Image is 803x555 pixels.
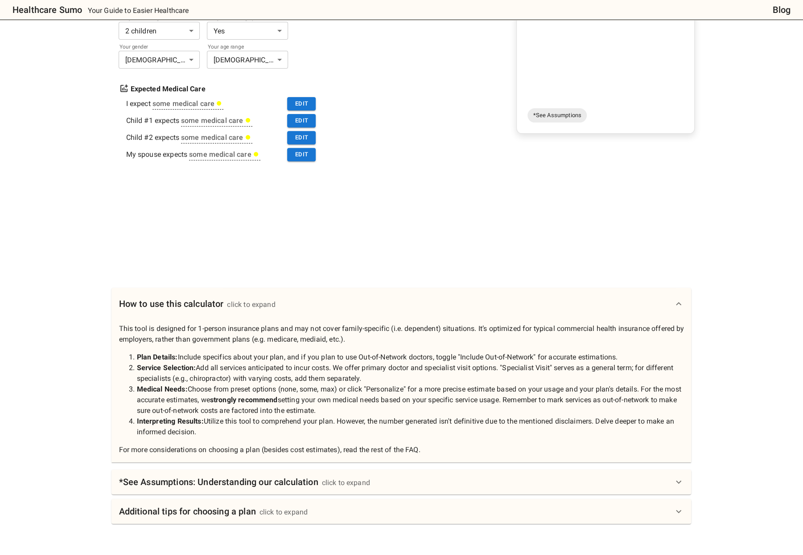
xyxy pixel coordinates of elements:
strong: strongly recommend [210,396,278,404]
li: Include specifics about your plan, and if you plan to use Out-of-Network doctors, toggle "Include... [136,352,684,363]
li: Utilize this tool to comprehend your plan. However, the number generated isn't definitive due to ... [136,416,684,437]
div: You've selected 'some' usage which shows you what you'll pay if you only use basic medical care -... [152,98,224,110]
div: [DEMOGRAPHIC_DATA] [119,51,200,69]
h6: Healthcare Sumo [12,3,82,17]
h6: How to use this calculator [119,297,223,311]
div: You've selected 'some' usage which shows you what you'll pay if you only use basic medical care -... [181,115,252,127]
p: Your Guide to Easier Healthcare [88,5,189,16]
div: *See Assumptions: Understanding our calculationclick to expand [111,469,691,494]
div: [DEMOGRAPHIC_DATA] [207,51,288,69]
li: Choose from preset options (none, some, max) or click "Personalize" for a more precise estimate b... [136,384,684,416]
button: Edit [287,131,316,145]
label: Your age range [208,43,276,50]
button: Edit [287,148,316,162]
div: some medical care [189,149,259,160]
strong: Service Selection: [136,363,196,372]
button: Edit [287,114,316,128]
label: Your gender [119,43,187,50]
div: some medical care [152,98,222,109]
h6: Additional tips for choosing a plan [119,504,255,518]
div: click to expand [227,299,275,310]
li: Add all services anticipated to incur costs. We offer primary doctor and specialist visit options... [136,363,684,384]
div: some medical care [181,115,251,126]
strong: Interpreting Results: [136,417,203,425]
strong: Medical Needs: [136,385,187,393]
a: *See Assumptions [527,108,586,122]
a: Healthcare Sumo [5,3,82,17]
div: How to use this calculatorclick to expand [111,288,691,320]
div: Additional tips for choosing a planclick to expand [111,499,691,524]
div: click to expand [322,477,370,488]
div: Child #2 expects [126,132,179,143]
a: Blog [772,3,791,17]
div: You've selected 'some' usage which shows you what you'll pay if you only use basic medical care -... [189,149,260,160]
div: You've selected 'some' usage which shows you what you'll pay if you only use basic medical care -... [181,132,252,143]
div: some medical care [181,132,251,143]
p: This tool is designed for 1-person insurance plans and may not cover family-specific (i.e. depend... [119,323,684,455]
div: Child #1 expects [126,115,179,126]
div: 2 children [119,22,200,40]
span: *See Assumptions [527,111,586,120]
div: I expect [126,98,150,109]
div: click to expand [259,507,308,518]
div: Yes [207,22,288,40]
strong: Plan Details: [136,353,177,361]
button: Edit [287,97,316,111]
h6: *See Assumptions: Understanding our calculation [119,475,318,489]
div: My spouse expects [126,149,187,160]
strong: Expected Medical Care [130,84,205,94]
